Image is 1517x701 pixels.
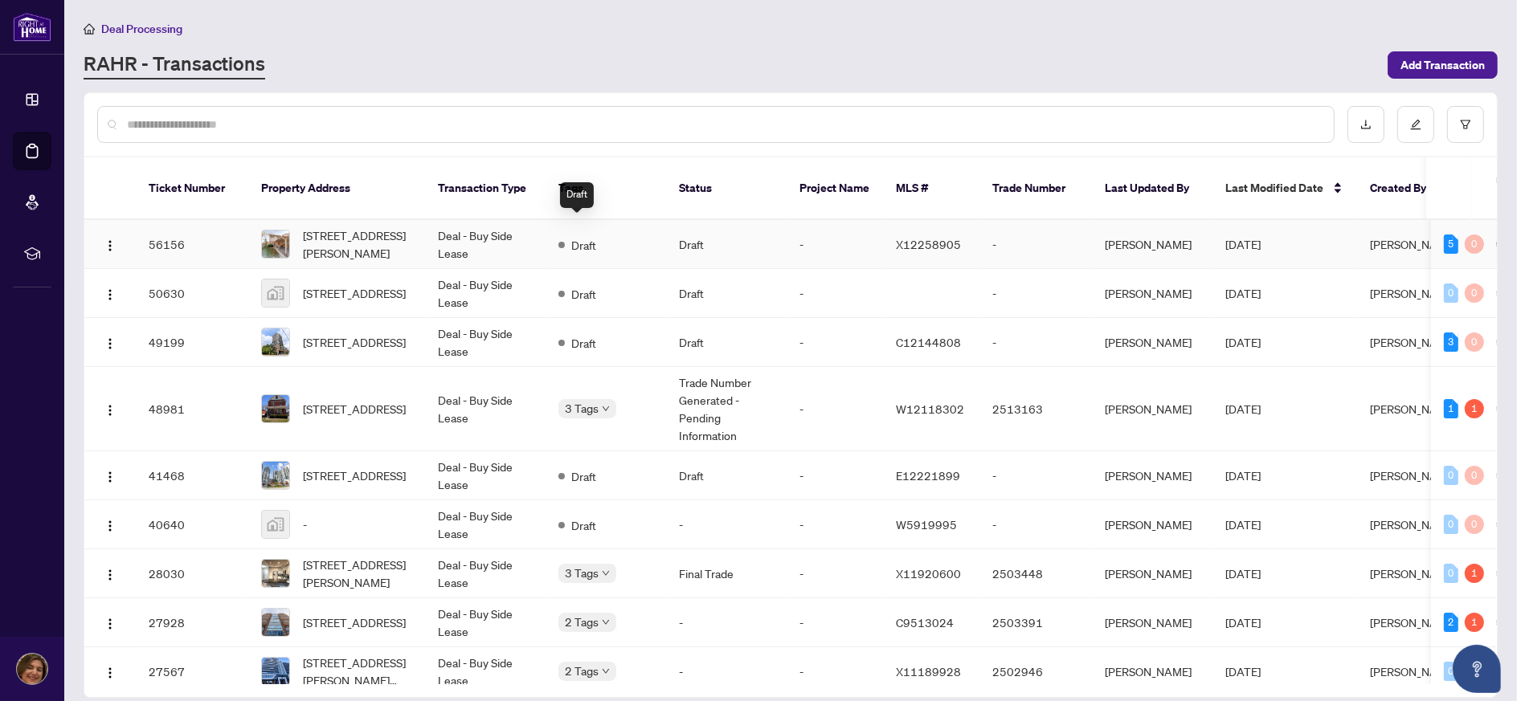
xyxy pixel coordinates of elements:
[136,451,248,500] td: 41468
[425,220,546,269] td: Deal - Buy Side Lease
[896,401,964,416] span: W12118302
[787,647,883,696] td: -
[1460,119,1471,130] span: filter
[1370,237,1457,251] span: [PERSON_NAME]
[1370,566,1457,581] span: [PERSON_NAME]
[666,500,787,549] td: -
[1444,564,1458,583] div: 0
[303,516,307,533] span: -
[896,664,961,679] span: X11189928
[1360,119,1372,130] span: download
[104,617,117,630] img: Logo
[1357,157,1454,220] th: Created By
[136,647,248,696] td: 27567
[104,239,117,252] img: Logo
[1465,332,1484,352] div: 0
[896,517,957,532] span: W5919995
[1465,399,1484,418] div: 1
[104,471,117,483] img: Logo
[1444,466,1458,485] div: 0
[787,269,883,318] td: -
[303,654,412,689] span: [STREET_ADDRESS][PERSON_NAME][PERSON_NAME]
[1225,566,1261,581] span: [DATE]
[104,404,117,417] img: Logo
[425,500,546,549] td: Deal - Buy Side Lease
[787,220,883,269] td: -
[104,337,117,350] img: Logo
[1444,332,1458,352] div: 3
[1370,517,1457,532] span: [PERSON_NAME]
[1444,515,1458,534] div: 0
[136,157,248,220] th: Ticket Number
[979,500,1092,549] td: -
[979,157,1092,220] th: Trade Number
[666,269,787,318] td: Draft
[1465,613,1484,632] div: 1
[571,334,596,352] span: Draft
[1444,613,1458,632] div: 2
[1092,647,1212,696] td: [PERSON_NAME]
[136,220,248,269] td: 56156
[666,647,787,696] td: -
[262,462,289,489] img: thumbnail-img
[787,500,883,549] td: -
[17,654,47,684] img: Profile Icon
[97,396,123,422] button: Logo
[425,451,546,500] td: Deal - Buy Side Lease
[1092,549,1212,598] td: [PERSON_NAME]
[262,395,289,422] img: thumbnail-img
[571,516,596,534] span: Draft
[1388,51,1498,79] button: Add Transaction
[1465,234,1484,254] div: 0
[1092,318,1212,367] td: [PERSON_NAME]
[571,285,596,303] span: Draft
[1444,234,1458,254] div: 5
[425,157,546,220] th: Transaction Type
[666,549,787,598] td: Final Trade
[1370,615,1457,630] span: [PERSON_NAME]
[565,399,599,418] span: 3 Tags
[1465,283,1484,303] div: 0
[97,280,123,306] button: Logo
[262,279,289,307] img: thumbnail-img
[787,598,883,647] td: -
[571,236,596,254] span: Draft
[1225,237,1261,251] span: [DATE]
[666,220,787,269] td: Draft
[666,157,787,220] th: Status
[1092,157,1212,220] th: Last Updated By
[1225,664,1261,679] span: [DATE]
[896,335,961,349] span: C12144808
[979,451,1092,500] td: -
[1092,598,1212,647] td: [PERSON_NAME]
[1212,157,1357,220] th: Last Modified Date
[896,615,954,630] span: C9513024
[136,318,248,367] td: 49199
[136,500,248,549] td: 40640
[262,230,289,258] img: thumbnail-img
[1397,106,1434,143] button: edit
[248,157,425,220] th: Property Address
[303,284,406,302] span: [STREET_ADDRESS]
[97,329,123,355] button: Logo
[1225,179,1323,197] span: Last Modified Date
[565,564,599,582] span: 3 Tags
[666,598,787,647] td: -
[1465,564,1484,583] div: 1
[1370,468,1457,483] span: [PERSON_NAME]
[1410,119,1421,130] span: edit
[104,520,117,532] img: Logo
[97,658,123,684] button: Logo
[1225,517,1261,532] span: [DATE]
[565,613,599,631] span: 2 Tags
[602,569,610,577] span: down
[425,647,546,696] td: Deal - Buy Side Lease
[1092,269,1212,318] td: [PERSON_NAME]
[979,598,1092,647] td: 2503391
[1092,220,1212,269] td: [PERSON_NAME]
[1447,106,1484,143] button: filter
[97,560,123,586] button: Logo
[425,318,546,367] td: Deal - Buy Side Lease
[97,511,123,537] button: Logo
[1225,335,1261,349] span: [DATE]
